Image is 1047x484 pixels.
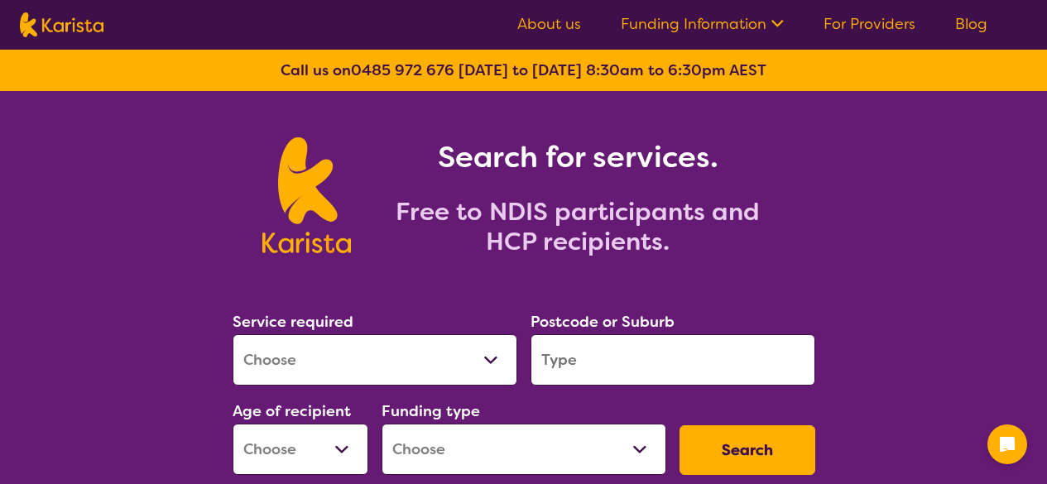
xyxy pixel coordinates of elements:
[281,60,766,80] b: Call us on [DATE] to [DATE] 8:30am to 6:30pm AEST
[621,14,784,34] a: Funding Information
[517,14,581,34] a: About us
[382,401,480,421] label: Funding type
[351,60,454,80] a: 0485 972 676
[371,137,785,177] h1: Search for services.
[531,334,815,386] input: Type
[680,425,815,475] button: Search
[824,14,915,34] a: For Providers
[233,401,351,421] label: Age of recipient
[531,312,675,332] label: Postcode or Suburb
[262,137,351,253] img: Karista logo
[20,12,103,37] img: Karista logo
[233,312,353,332] label: Service required
[955,14,987,34] a: Blog
[371,197,785,256] h2: Free to NDIS participants and HCP recipients.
